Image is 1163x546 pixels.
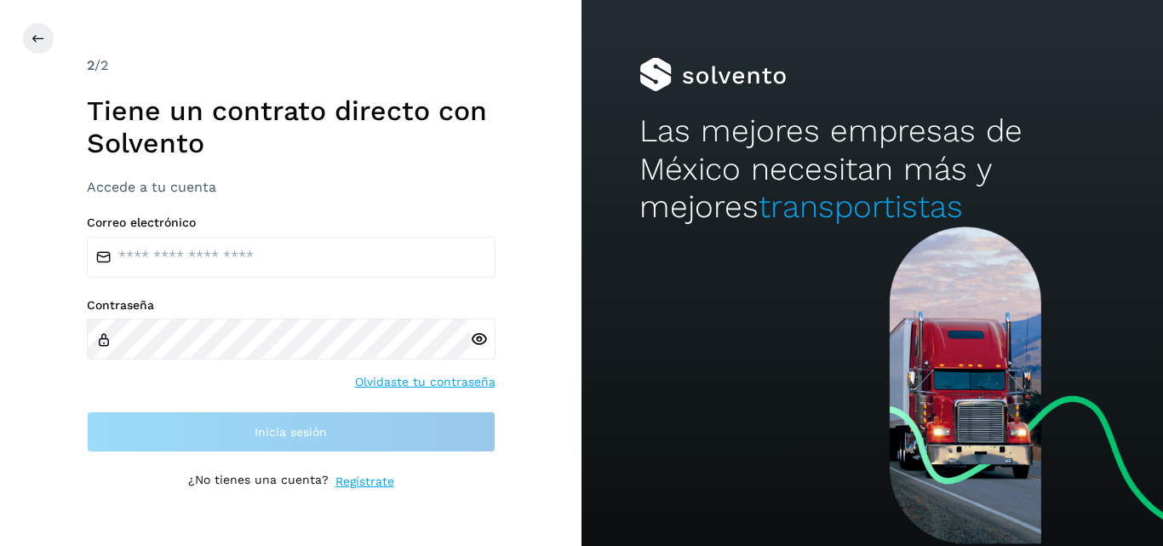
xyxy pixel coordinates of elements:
[188,473,329,491] p: ¿No tienes una cuenta?
[87,411,496,452] button: Inicia sesión
[759,188,963,225] span: transportistas
[639,112,1104,226] h2: Las mejores empresas de México necesitan más y mejores
[87,55,496,76] div: /2
[87,216,496,230] label: Correo electrónico
[355,373,496,391] a: Olvidaste tu contraseña
[335,473,394,491] a: Regístrate
[87,298,496,313] label: Contraseña
[87,95,496,160] h1: Tiene un contrato directo con Solvento
[87,57,95,73] span: 2
[87,179,496,195] h3: Accede a tu cuenta
[255,426,327,438] span: Inicia sesión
